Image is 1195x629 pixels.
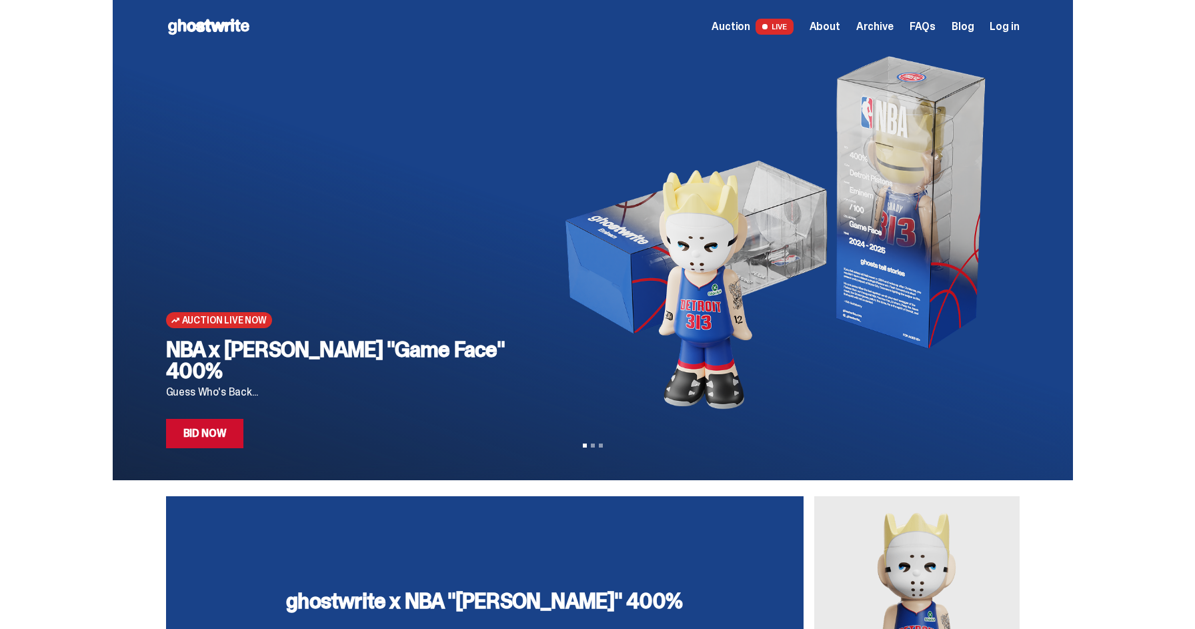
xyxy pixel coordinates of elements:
[166,339,521,382] h2: NBA x [PERSON_NAME] "Game Face" 400%
[166,387,521,398] p: Guess Who's Back...
[583,444,587,448] button: View slide 1
[182,315,267,326] span: Auction Live Now
[166,419,244,448] a: Bid Now
[910,21,936,32] a: FAQs
[599,444,603,448] button: View slide 3
[756,19,794,35] span: LIVE
[712,21,750,32] span: Auction
[591,444,595,448] button: View slide 2
[286,590,682,612] h3: ghostwrite x NBA "[PERSON_NAME]" 400%
[990,21,1019,32] a: Log in
[543,53,998,414] img: NBA x Eminem "Game Face" 400%
[810,21,840,32] a: About
[952,21,974,32] a: Blog
[856,21,894,32] a: Archive
[712,19,793,35] a: Auction LIVE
